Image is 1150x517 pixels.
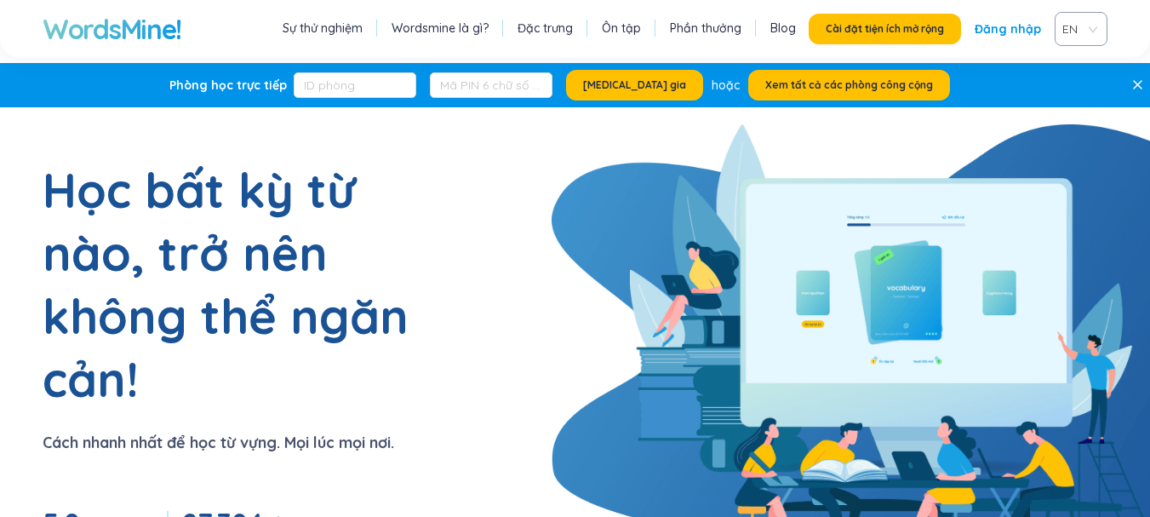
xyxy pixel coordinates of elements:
a: Đăng nhập [975,14,1041,44]
font: Đăng nhập [975,21,1041,37]
a: Wordsmine là gì? [392,20,489,37]
font: EN [1062,21,1078,37]
font: Cài đặt tiện ích mở rộng [826,22,944,35]
button: Xem tất cả các phòng công cộng [748,70,950,101]
font: Xem tất cả các phòng công cộng [765,78,933,91]
font: Sự thử nghiệm [283,20,363,36]
font: Phần thưởng [670,20,741,36]
input: ID phòng [294,72,416,98]
a: Blog [770,20,796,37]
font: hoặc [712,78,740,93]
input: Mã PIN 6 chữ số (Tùy chọn) [430,72,552,98]
font: Đặc trưng [518,20,573,36]
button: [MEDICAL_DATA] gia [566,70,703,101]
font: Cách nhanh nhất để học từ vựng. Mọi lúc mọi nơi. [43,433,394,452]
a: Ôn tập [602,20,641,37]
font: Ôn tập [602,20,641,36]
font: Học bất kỳ từ nào, trở nên không thể ngăn cản! [43,160,409,409]
a: WordsMine! [43,12,181,46]
font: Phòng học trực tiếp [169,78,287,93]
a: Sự thử nghiệm [283,20,363,37]
font: Wordsmine là gì? [392,20,489,36]
span: VIE [1062,16,1093,42]
button: Cài đặt tiện ích mở rộng [809,14,961,44]
a: Đặc trưng [518,20,573,37]
font: [MEDICAL_DATA] gia [583,78,686,91]
font: Blog [770,20,796,36]
a: Phần thưởng [670,20,741,37]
